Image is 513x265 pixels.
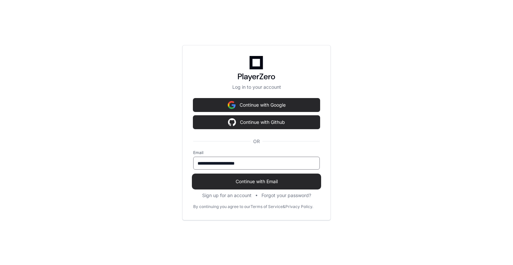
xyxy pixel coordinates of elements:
button: Continue with Email [193,175,320,188]
button: Sign up for an account [202,192,252,199]
img: Sign in with google [228,116,236,129]
img: Sign in with google [228,98,236,112]
a: Terms of Service [251,204,283,209]
a: Privacy Policy. [285,204,313,209]
p: Log in to your account [193,84,320,90]
span: Continue with Email [193,178,320,185]
label: Email [193,150,320,155]
button: Continue with Github [193,116,320,129]
button: Continue with Google [193,98,320,112]
span: OR [251,138,262,145]
button: Forgot your password? [261,192,311,199]
div: & [283,204,285,209]
div: By continuing you agree to our [193,204,251,209]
